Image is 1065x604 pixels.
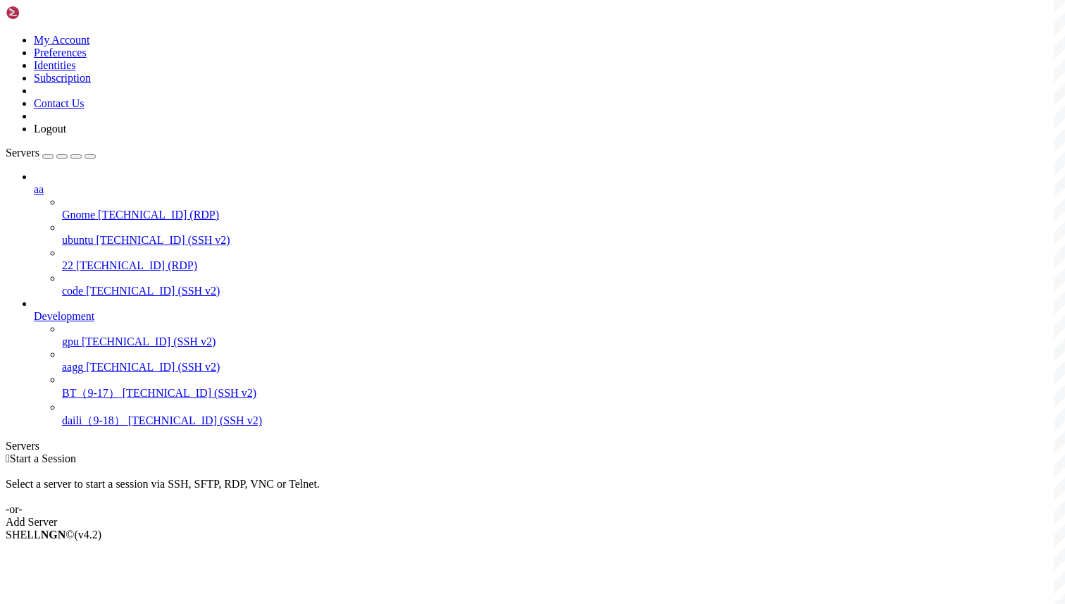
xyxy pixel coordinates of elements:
li: aagg [TECHNICAL_ID] (SSH v2) [62,348,1059,374]
span: aagg [62,361,83,373]
span: [TECHNICAL_ID] (SSH v2) [123,387,256,399]
a: aagg [TECHNICAL_ID] (SSH v2) [62,361,1059,374]
a: Gnome [TECHNICAL_ID] (RDP) [62,209,1059,221]
li: BT（9-17） [TECHNICAL_ID] (SSH v2) [62,374,1059,401]
span: 22 [62,259,73,271]
a: 22 [TECHNICAL_ID] (RDP) [62,259,1059,272]
span: aa [34,183,44,195]
span: Start a Session [10,452,76,464]
img: Shellngn [6,6,87,20]
a: My Account [34,34,90,46]
div: Select a server to start a session via SSH, SFTP, RDP, VNC or Telnet. -or- [6,465,1059,516]
a: ubuntu [TECHNICAL_ID] (SSH v2) [62,234,1059,247]
span: SHELL © [6,529,101,541]
b: NGN [41,529,66,541]
li: aa [34,171,1059,297]
div: Servers [6,440,1059,452]
a: Preferences [34,47,87,58]
span: [TECHNICAL_ID] (RDP) [98,209,219,221]
span: [TECHNICAL_ID] (SSH v2) [86,285,220,297]
span: [TECHNICAL_ID] (RDP) [76,259,197,271]
span: ubuntu [62,234,93,246]
span: gpu [62,335,79,347]
a: Servers [6,147,96,159]
a: BT（9-17） [TECHNICAL_ID] (SSH v2) [62,386,1059,401]
span: 4.2.0 [75,529,102,541]
li: gpu [TECHNICAL_ID] (SSH v2) [62,323,1059,348]
span: Development [34,310,94,322]
li: code [TECHNICAL_ID] (SSH v2) [62,272,1059,297]
span: [TECHNICAL_ID] (SSH v2) [86,361,220,373]
a: code [TECHNICAL_ID] (SSH v2) [62,285,1059,297]
a: Development [34,310,1059,323]
a: daili（9-18） [TECHNICAL_ID] (SSH v2) [62,414,1059,429]
span: [TECHNICAL_ID] (SSH v2) [96,234,230,246]
a: Subscription [34,72,91,84]
li: Gnome [TECHNICAL_ID] (RDP) [62,196,1059,221]
span: [TECHNICAL_ID] (SSH v2) [82,335,216,347]
li: Development [34,297,1059,429]
li: daili（9-18） [TECHNICAL_ID] (SSH v2) [62,401,1059,429]
a: aa [34,183,1059,196]
span: [TECHNICAL_ID] (SSH v2) [128,414,262,426]
span: BT（9-17） [62,387,120,399]
span: Gnome [62,209,95,221]
a: Logout [34,123,66,135]
span: Servers [6,147,39,159]
a: Identities [34,59,76,71]
a: gpu [TECHNICAL_ID] (SSH v2) [62,335,1059,348]
span: daili（9-18） [62,414,125,426]
div: Add Server [6,516,1059,529]
li: 22 [TECHNICAL_ID] (RDP) [62,247,1059,272]
a: Contact Us [34,97,85,109]
span: code [62,285,83,297]
span:  [6,452,10,464]
li: ubuntu [TECHNICAL_ID] (SSH v2) [62,221,1059,247]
